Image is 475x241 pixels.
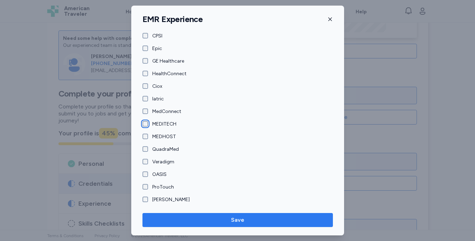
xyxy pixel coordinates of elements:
label: Veradigm [148,158,174,165]
label: ProTouch [148,184,174,191]
h1: EMR Experience [142,14,203,24]
label: CPSI [148,33,162,40]
label: [PERSON_NAME] [148,196,190,203]
label: Epic [148,45,162,52]
label: QuadraMed [148,146,179,153]
label: Ciox [148,83,162,90]
button: Save [142,213,333,227]
label: MedConnect [148,108,181,115]
label: GE Healthcare [148,58,184,65]
label: HealthConnect [148,70,187,77]
label: MEDHOST [148,133,176,140]
label: OASIS [148,171,167,178]
span: Save [231,216,244,224]
label: MEDITECH [148,121,176,128]
label: Iatric [148,95,164,102]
